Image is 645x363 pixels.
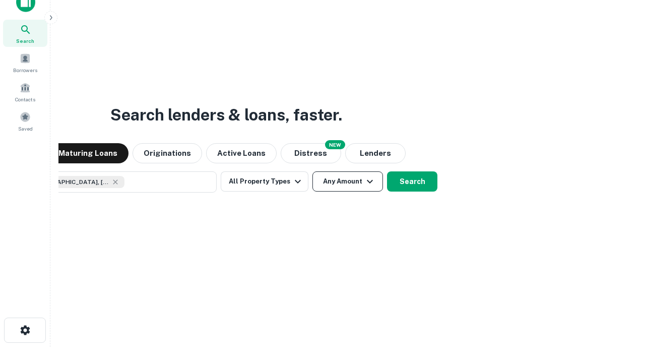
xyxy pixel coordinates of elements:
span: Saved [18,125,33,133]
a: Contacts [3,78,47,105]
button: Search [387,171,437,192]
button: Any Amount [312,171,383,192]
span: Search [16,37,34,45]
span: Contacts [15,95,35,103]
a: Search [3,20,47,47]
button: Maturing Loans [47,143,128,163]
iframe: Chat Widget [595,282,645,331]
a: Borrowers [3,49,47,76]
a: Saved [3,107,47,135]
button: Active Loans [206,143,277,163]
button: All Property Types [221,171,308,192]
button: [GEOGRAPHIC_DATA], [GEOGRAPHIC_DATA], [GEOGRAPHIC_DATA] [15,171,217,193]
button: Lenders [345,143,406,163]
div: NEW [325,140,345,149]
span: [GEOGRAPHIC_DATA], [GEOGRAPHIC_DATA], [GEOGRAPHIC_DATA] [34,177,109,187]
span: Borrowers [13,66,37,74]
h3: Search lenders & loans, faster. [110,103,342,127]
button: Search distressed loans with lien and other non-mortgage details. [281,143,341,163]
button: Originations [133,143,202,163]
